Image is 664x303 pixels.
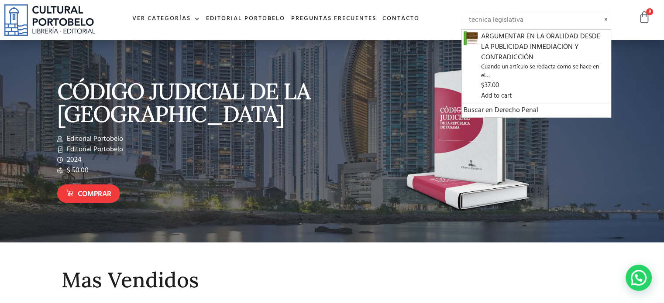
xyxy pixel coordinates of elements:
[129,10,203,28] a: Ver Categorías
[481,31,609,63] span: ARGUMENTAR EN LA ORALIDAD DESDE LA PUBLICIDAD INMEDIACIÓN Y CONTRADICCIÓN
[65,134,123,144] span: Editorial Portobelo
[379,10,423,28] a: Contacto
[78,189,111,200] span: Comprar
[481,80,499,91] bdi: 37.00
[481,31,609,91] a: ARGUMENTAR EN LA ORALIDAD DESDE LA PUBLICIDAD INMEDIACIÓN Y CONTRADICCIÓNCuando un artículo se re...
[65,155,82,165] span: 2024
[65,144,123,155] span: Editorial Portobelo
[646,8,653,15] span: 0
[638,11,650,24] a: 0
[464,105,609,116] a: Buscar en Derecho Penal
[57,184,120,203] a: Comprar
[481,63,609,81] span: Cuando un artículo se redacta como se hace en el…
[62,269,603,292] h2: Mas Vendidos
[57,80,328,125] p: CÓDIGO JUDICIAL DE LA [GEOGRAPHIC_DATA]
[464,31,478,45] img: ARGUMENTAR_EN_LA_ORALIDAD_DESDE_LA_PUBLICIDAD_INMEDIACION_Y_CONTRADICCION-2.jpg
[288,10,379,28] a: Preguntas frecuentes
[481,91,512,101] a: Add to cart: “ARGUMENTAR EN LA ORALIDAD DESDE LA PUBLICIDAD INMEDIACIÓN Y CONTRADICCIÓN”
[65,165,89,176] span: $ 50.00
[481,80,485,91] span: $
[461,11,611,29] input: Búsqueda
[464,33,478,44] a: ARGUMENTAR EN LA ORALIDAD DESDE LA PUBLICIDAD INMEDIACIÓN Y CONTRADICCIÓN
[203,10,288,28] a: Editorial Portobelo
